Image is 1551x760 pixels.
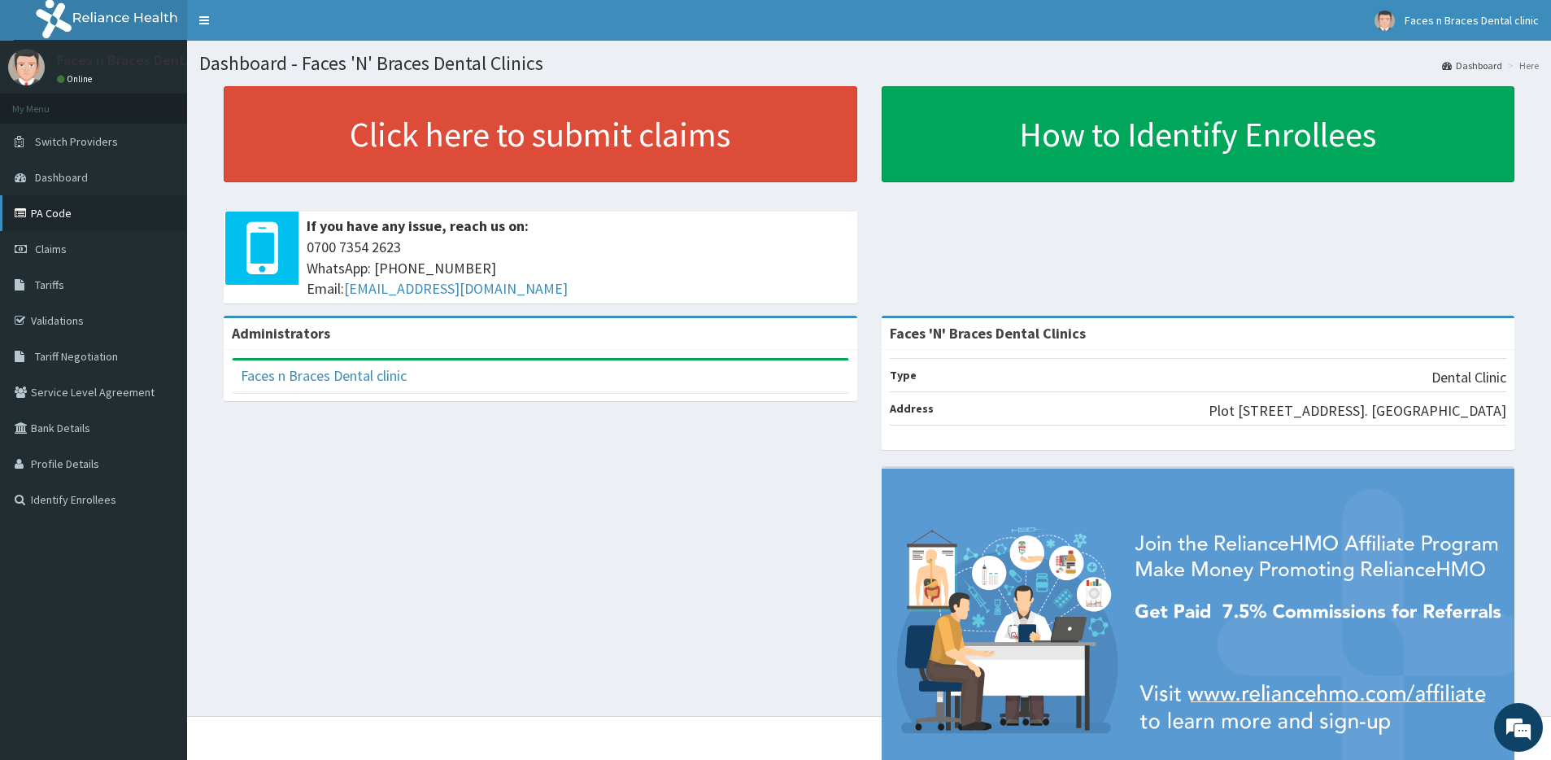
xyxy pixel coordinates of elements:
[1431,367,1506,388] p: Dental Clinic
[890,401,934,416] b: Address
[882,86,1515,182] a: How to Identify Enrollees
[57,73,96,85] a: Online
[8,444,310,501] textarea: Type your message and hit 'Enter'
[85,91,273,112] div: Chat with us now
[1442,59,1502,72] a: Dashboard
[35,277,64,292] span: Tariffs
[224,86,857,182] a: Click here to submit claims
[1209,400,1506,421] p: Plot [STREET_ADDRESS]. [GEOGRAPHIC_DATA]
[35,134,118,149] span: Switch Providers
[35,242,67,256] span: Claims
[307,216,529,235] b: If you have any issue, reach us on:
[35,349,118,364] span: Tariff Negotiation
[890,368,917,382] b: Type
[307,237,849,299] span: 0700 7354 2623 WhatsApp: [PHONE_NUMBER] Email:
[1504,59,1539,72] li: Here
[8,49,45,85] img: User Image
[267,8,306,47] div: Minimize live chat window
[232,324,330,343] b: Administrators
[57,53,233,68] p: Faces n Braces Dental clinic
[241,366,407,385] a: Faces n Braces Dental clinic
[199,53,1539,74] h1: Dashboard - Faces 'N' Braces Dental Clinics
[30,81,66,122] img: d_794563401_company_1708531726252_794563401
[1405,13,1539,28] span: Faces n Braces Dental clinic
[344,279,568,298] a: [EMAIL_ADDRESS][DOMAIN_NAME]
[890,324,1086,343] strong: Faces 'N' Braces Dental Clinics
[1375,11,1395,31] img: User Image
[94,205,224,369] span: We're online!
[35,170,88,185] span: Dashboard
